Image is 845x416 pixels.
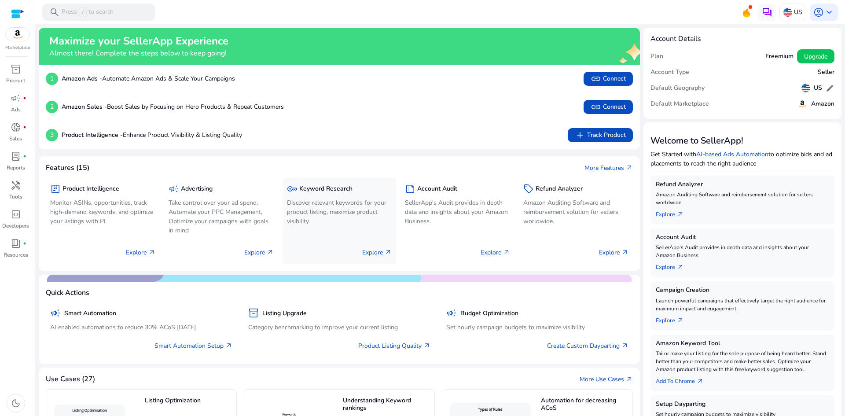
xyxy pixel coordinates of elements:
[656,401,829,408] h5: Setup Dayparting
[650,53,663,60] h5: Plan
[181,185,213,193] h5: Advertising
[169,198,274,235] p: Take control over your ad spend, Automate your PPC Management, Optimize your campaigns with goals...
[656,340,829,347] h5: Amazon Keyword Tool
[656,206,691,219] a: Explorearrow_outward
[79,7,87,17] span: /
[804,52,827,61] span: Upgrade
[584,72,633,86] button: linkConnect
[824,7,834,18] span: keyboard_arrow_down
[169,184,179,194] span: campaign
[50,308,61,318] span: campaign
[423,342,430,349] span: arrow_outward
[11,238,21,249] span: book_4
[46,289,89,297] h4: Quick Actions
[49,49,228,58] h4: Almost there! Complete the steps below to keep going!
[50,184,61,194] span: package
[50,198,155,226] p: Monitor ASINs, opportunities, track high-demand keywords, and optimize your listings with PI
[584,100,633,114] button: linkConnect
[575,130,626,140] span: Track Product
[591,102,601,112] span: link
[405,198,510,226] p: SellerApp's Audit provides in depth data and insights about your Amazon Business.
[650,136,834,146] h3: Welcome to SellerApp!
[46,129,58,141] p: 3
[626,164,633,171] span: arrow_outward
[826,84,834,92] span: edit
[650,85,705,92] h5: Default Geography
[46,101,58,113] p: 2
[575,130,585,140] span: add
[299,185,353,193] h5: Keyword Research
[818,69,834,76] h5: Seller
[4,251,28,259] p: Resources
[417,185,457,193] h5: Account Audit
[536,185,583,193] h5: Refund Analyzer
[650,150,834,168] p: Get Started with to optimize bids and ad placements to reach the right audience
[626,376,633,383] span: arrow_outward
[11,209,21,220] span: code_blocks
[23,242,26,245] span: fiber_manual_record
[23,96,26,100] span: fiber_manual_record
[154,341,232,350] a: Smart Automation Setup
[656,234,829,241] h5: Account Audit
[46,73,58,85] p: 1
[801,84,810,92] img: us.svg
[503,249,510,256] span: arrow_outward
[460,310,518,317] h5: Budget Optimization
[343,397,430,412] h5: Understanding Keyword rankings
[244,248,274,257] p: Explore
[446,308,457,318] span: campaign
[794,4,802,20] p: US
[405,184,415,194] span: summarize
[523,198,628,226] p: Amazon Auditing Software and reimbursement solution for sellers worldwide.
[49,35,228,48] h2: Maximize your SellerApp Experience
[126,248,155,257] p: Explore
[6,28,29,41] img: amazon.svg
[5,44,30,51] p: Marketplace
[11,398,21,409] span: dark_mode
[6,77,25,85] p: Product
[481,248,510,257] p: Explore
[362,248,392,257] p: Explore
[62,7,114,17] p: Press to search
[11,106,21,114] p: Ads
[656,373,711,386] a: Add To Chrome
[358,341,430,350] a: Product Listing Quality
[580,375,633,384] a: More Use Casesarrow_outward
[62,74,102,83] b: Amazon Ads -
[591,74,601,84] span: link
[64,310,116,317] h5: Smart Automation
[11,180,21,191] span: handyman
[765,53,794,60] h5: Freemium
[568,128,633,142] button: addTrack Product
[49,7,60,18] span: search
[11,122,21,133] span: donut_small
[650,35,701,43] h4: Account Details
[677,264,684,271] span: arrow_outward
[797,99,808,109] img: amazon.svg
[23,125,26,129] span: fiber_manual_record
[599,248,628,257] p: Explore
[267,249,274,256] span: arrow_outward
[287,184,298,194] span: key
[656,259,691,272] a: Explorearrow_outward
[656,287,829,294] h5: Campaign Creation
[46,164,89,172] h4: Features (15)
[23,155,26,158] span: fiber_manual_record
[446,323,628,332] p: Set hourly campaign budgets to maximize visibility
[62,131,123,139] b: Product Intelligence -
[650,69,689,76] h5: Account Type
[547,341,628,350] a: Create Custom Dayparting
[650,100,709,108] h5: Default Marketplace
[541,397,628,412] h5: Automation for decreasing ACoS
[62,185,119,193] h5: Product Intelligence
[523,184,534,194] span: sell
[7,164,25,172] p: Reports
[656,181,829,188] h5: Refund Analyzer
[62,102,284,111] p: Boost Sales by Focusing on Hero Products & Repeat Customers
[9,193,22,201] p: Tools
[11,64,21,74] span: inventory_2
[11,93,21,103] span: campaign
[46,375,95,383] h4: Use Cases (27)
[11,151,21,162] span: lab_profile
[677,211,684,218] span: arrow_outward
